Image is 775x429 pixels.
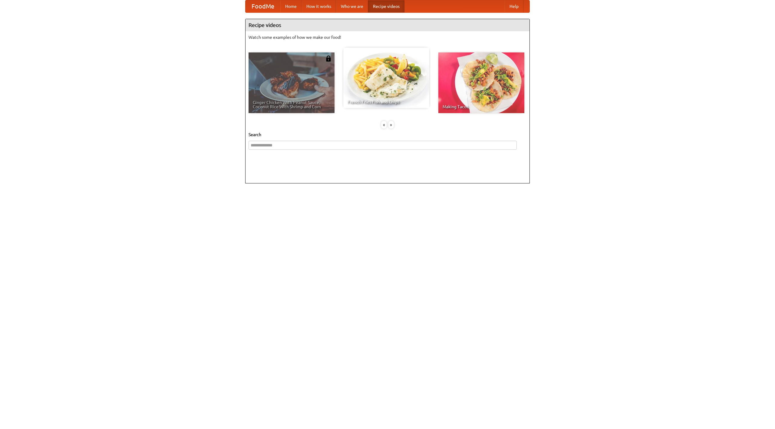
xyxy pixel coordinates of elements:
span: French Fries Fish and Chips [348,100,425,104]
a: How it works [302,0,336,12]
a: Recipe videos [368,0,404,12]
a: Who we are [336,0,368,12]
div: » [388,121,394,129]
a: French Fries Fish and Chips [343,48,429,108]
a: Home [280,0,302,12]
div: « [381,121,387,129]
span: Making Tacos [443,105,520,109]
a: Making Tacos [438,52,524,113]
a: FoodMe [246,0,280,12]
h4: Recipe videos [246,19,529,31]
p: Watch some examples of how we make our food! [249,34,526,40]
h5: Search [249,132,526,138]
img: 483408.png [325,55,331,62]
a: Help [505,0,523,12]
